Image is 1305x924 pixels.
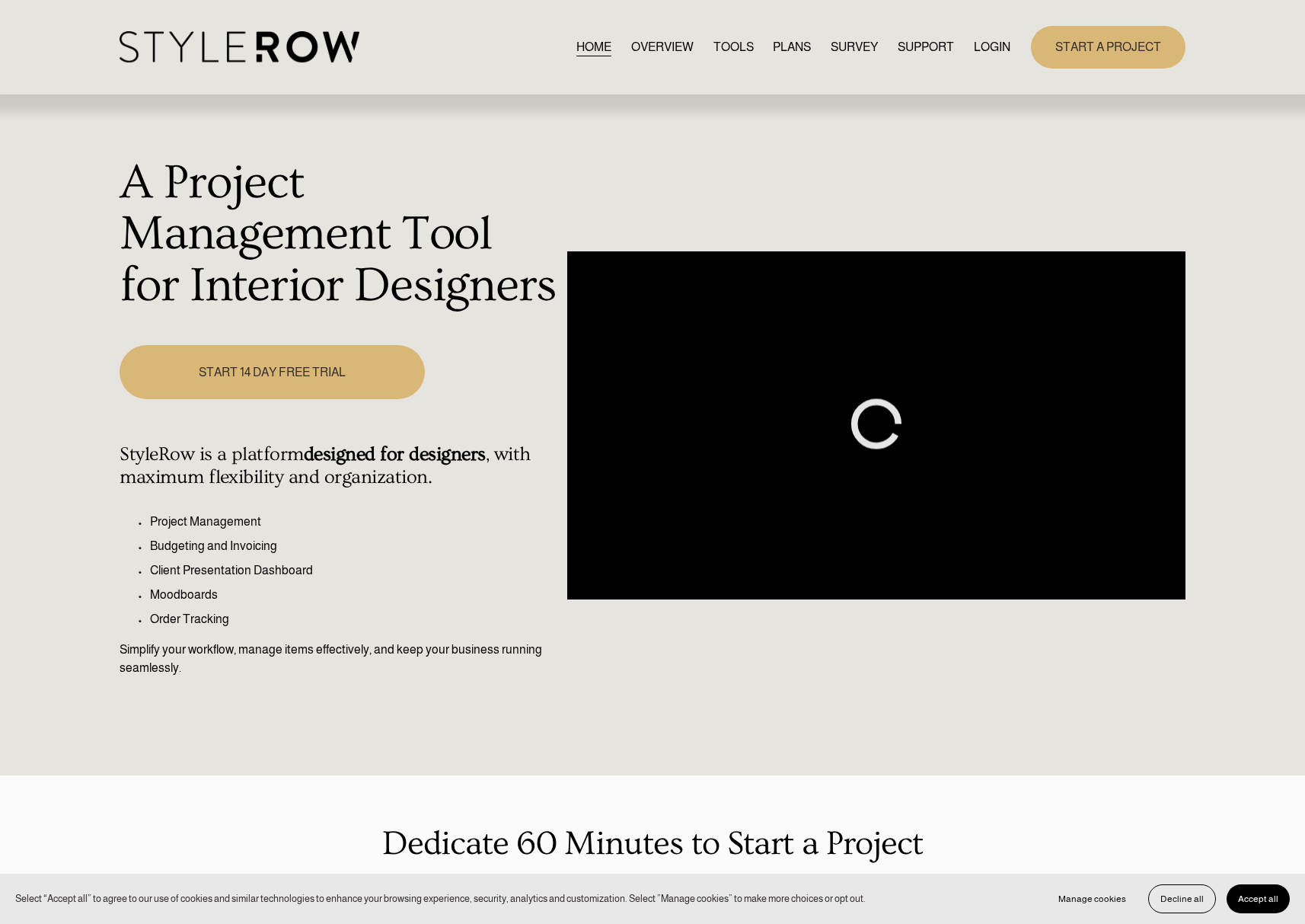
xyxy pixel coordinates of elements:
a: TOOLS [713,37,754,57]
strong: designed for designers [304,443,486,465]
p: Dedicate 60 Minutes to Start a Project [120,818,1185,869]
span: Decline all [1160,894,1204,904]
button: Manage cookies [1047,884,1137,913]
span: Manage cookies [1058,894,1126,904]
p: Select “Accept all” to agree to our use of cookies and similar technologies to enhance your brows... [15,891,866,906]
p: Moodboards [150,586,559,604]
p: Order Tracking [150,610,559,628]
span: SUPPORT [898,38,954,56]
a: START 14 DAY FREE TRIAL [120,345,424,399]
p: Client Presentation Dashboard [150,561,559,580]
a: PLANS [773,37,811,57]
a: OVERVIEW [631,37,694,57]
p: Simplify your workflow, manage items effectively, and keep your business running seamlessly. [120,641,559,677]
button: Accept all [1227,884,1290,913]
a: HOME [576,37,611,57]
p: Project Management [150,513,559,531]
a: START A PROJECT [1031,26,1185,68]
h1: A Project Management Tool for Interior Designers [120,158,559,312]
p: Budgeting and Invoicing [150,537,559,555]
img: StyleRow [120,31,359,62]
h4: StyleRow is a platform , with maximum flexibility and organization. [120,443,559,489]
a: folder dropdown [898,37,954,57]
button: Decline all [1148,884,1216,913]
a: LOGIN [974,37,1010,57]
a: SURVEY [831,37,878,57]
span: Accept all [1238,894,1278,904]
